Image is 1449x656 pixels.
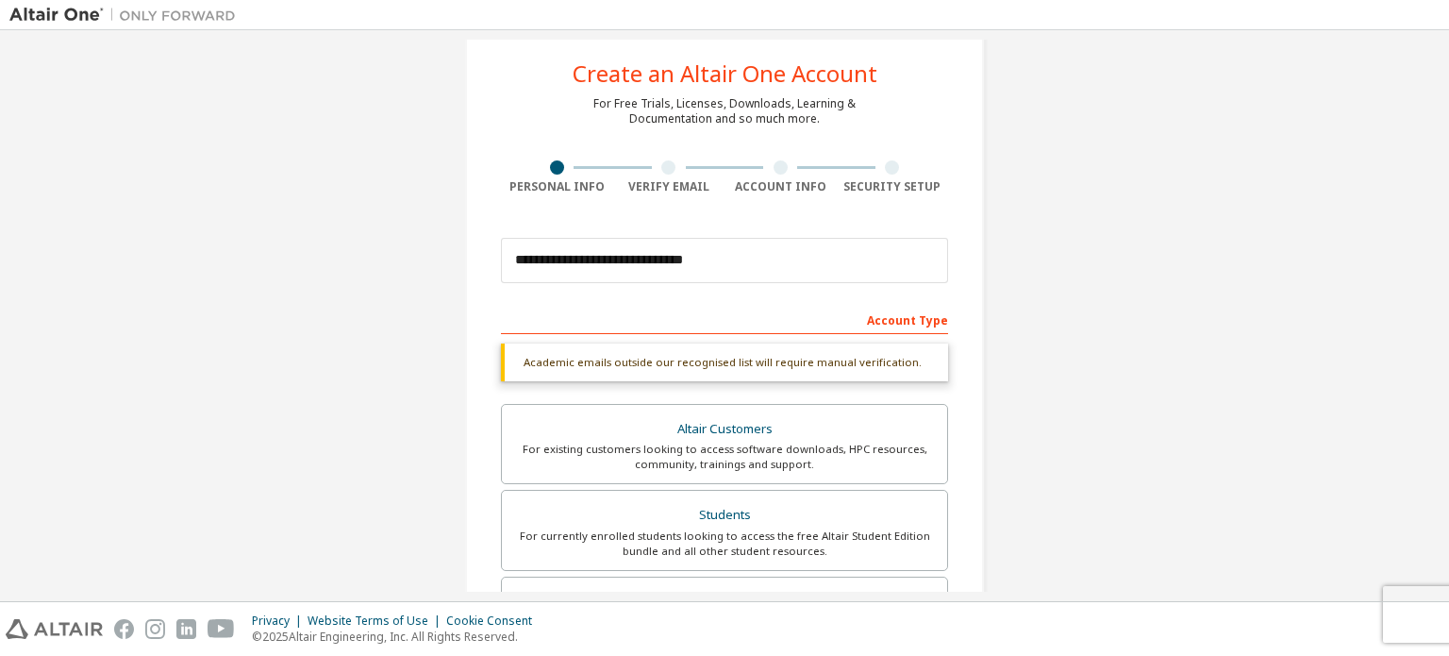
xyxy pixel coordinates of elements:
[513,416,936,443] div: Altair Customers
[252,629,543,645] p: © 2025 Altair Engineering, Inc. All Rights Reserved.
[573,62,877,85] div: Create an Altair One Account
[837,179,949,194] div: Security Setup
[252,614,308,629] div: Privacy
[446,614,543,629] div: Cookie Consent
[114,619,134,639] img: facebook.svg
[145,619,165,639] img: instagram.svg
[513,529,936,559] div: For currently enrolled students looking to access the free Altair Student Edition bundle and all ...
[6,619,103,639] img: altair_logo.svg
[176,619,196,639] img: linkedin.svg
[613,179,725,194] div: Verify Email
[501,344,948,381] div: Academic emails outside our recognised list will require manual verification.
[513,589,936,615] div: Faculty
[9,6,245,25] img: Altair One
[724,179,837,194] div: Account Info
[501,304,948,334] div: Account Type
[308,614,446,629] div: Website Terms of Use
[513,442,936,472] div: For existing customers looking to access software downloads, HPC resources, community, trainings ...
[501,179,613,194] div: Personal Info
[593,96,856,126] div: For Free Trials, Licenses, Downloads, Learning & Documentation and so much more.
[208,619,235,639] img: youtube.svg
[513,502,936,529] div: Students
